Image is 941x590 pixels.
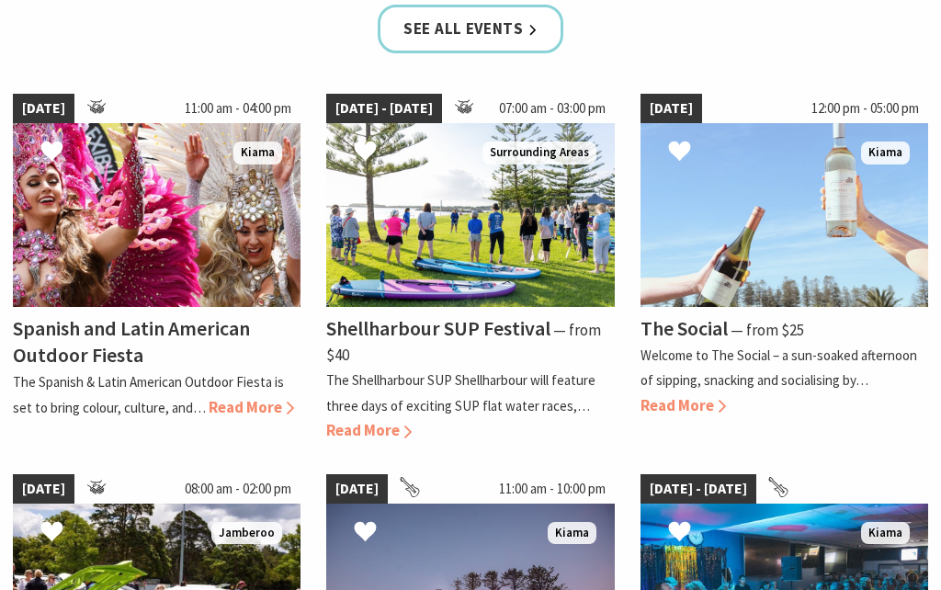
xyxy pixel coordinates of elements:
[211,522,282,545] span: Jamberoo
[490,94,615,123] span: 07:00 am - 03:00 pm
[326,315,550,341] h4: Shellharbour SUP Festival
[13,123,300,307] img: Dancers in jewelled pink and silver costumes with feathers, holding their hands up while smiling
[641,123,928,307] img: The Social
[641,94,702,123] span: [DATE]
[861,142,910,165] span: Kiama
[326,420,412,440] span: Read More
[641,94,928,443] a: [DATE] 12:00 pm - 05:00 pm The Social Kiama The Social ⁠— from $25 Welcome to The Social – a sun-...
[378,5,563,53] a: See all Events
[641,474,756,504] span: [DATE] - [DATE]
[650,502,709,564] button: Click to Favourite Kiama Jazz and Blues Festival
[650,121,709,184] button: Click to Favourite The Social
[326,123,614,307] img: Jodie Edwards Welcome to Country
[641,346,917,389] p: Welcome to The Social – a sun-soaked afternoon of sipping, snacking and socialising by…
[490,474,615,504] span: 11:00 am - 10:00 pm
[335,121,395,184] button: Click to Favourite Shellharbour SUP Festival
[641,315,728,341] h4: The Social
[641,395,726,415] span: Read More
[482,142,596,165] span: Surrounding Areas
[13,94,300,443] a: [DATE] 11:00 am - 04:00 pm Dancers in jewelled pink and silver costumes with feathers, holding th...
[548,522,596,545] span: Kiama
[176,474,300,504] span: 08:00 am - 02:00 pm
[326,94,442,123] span: [DATE] - [DATE]
[731,320,804,340] span: ⁠— from $25
[209,397,294,417] span: Read More
[233,142,282,165] span: Kiama
[176,94,300,123] span: 11:00 am - 04:00 pm
[13,315,250,368] h4: Spanish and Latin American Outdoor Fiesta
[22,502,82,564] button: Click to Favourite Jamberoo Car Show and Family Day
[326,371,595,414] p: The Shellharbour SUP Shellharbour will feature three days of exciting SUP flat water races,…
[802,94,928,123] span: 12:00 pm - 05:00 pm
[13,373,284,415] p: The Spanish & Latin American Outdoor Fiesta is set to bring colour, culture, and…
[861,522,910,545] span: Kiama
[335,502,395,564] button: Click to Favourite Changing Tides Festival
[326,474,388,504] span: [DATE]
[326,94,614,443] a: [DATE] - [DATE] 07:00 am - 03:00 pm Jodie Edwards Welcome to Country Surrounding Areas Shellharbo...
[13,94,74,123] span: [DATE]
[13,474,74,504] span: [DATE]
[22,121,82,184] button: Click to Favourite Spanish and Latin American Outdoor Fiesta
